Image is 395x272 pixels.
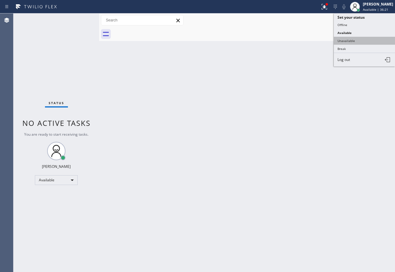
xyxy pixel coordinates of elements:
[35,175,78,185] div: Available
[363,2,393,7] div: [PERSON_NAME]
[42,164,71,169] div: [PERSON_NAME]
[22,118,91,128] span: No active tasks
[363,7,388,12] span: Available | 36:21
[49,101,64,105] span: Status
[24,132,88,137] span: You are ready to start receiving tasks.
[101,15,183,25] input: Search
[340,2,348,11] button: Mute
